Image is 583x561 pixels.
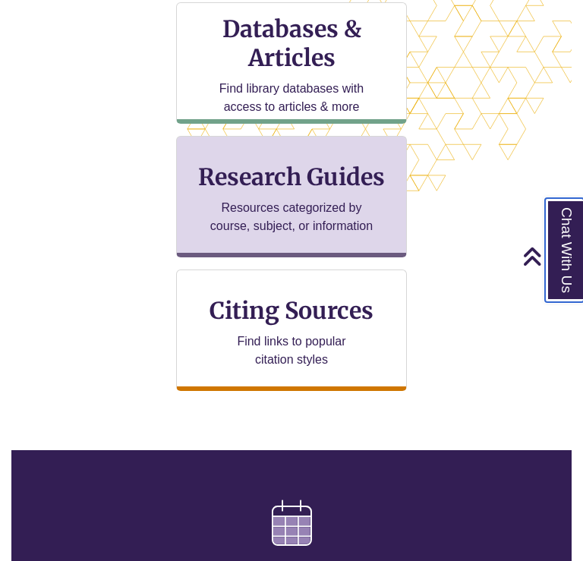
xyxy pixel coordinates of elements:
h3: Citing Sources [199,296,384,325]
p: Find links to popular citation styles [218,333,366,369]
h3: Databases & Articles [189,14,394,72]
h3: Research Guides [189,162,394,191]
a: Research Guides Resources categorized by course, subject, or information [176,136,407,257]
p: Resources categorized by course, subject, or information [210,199,373,235]
a: Back to Top [522,246,579,266]
a: Citing Sources Find links to popular citation styles [176,269,407,391]
a: Databases & Articles Find library databases with access to articles & more [176,2,407,124]
p: Find library databases with access to articles & more [210,80,373,116]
